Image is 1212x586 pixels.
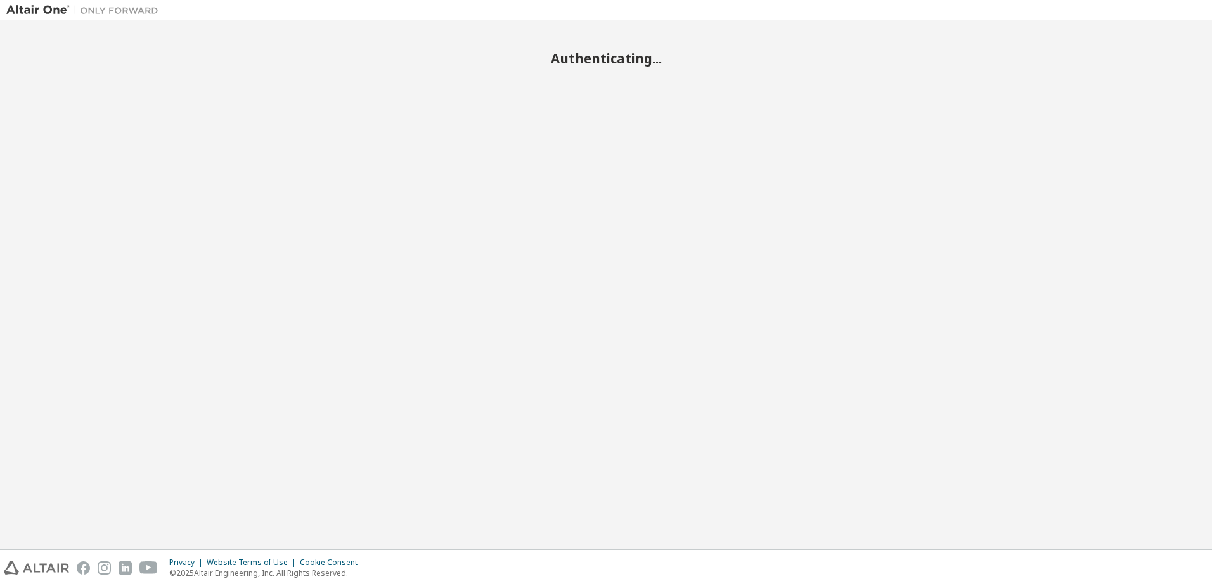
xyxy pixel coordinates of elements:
[300,557,365,568] div: Cookie Consent
[98,561,111,575] img: instagram.svg
[6,4,165,16] img: Altair One
[207,557,300,568] div: Website Terms of Use
[169,557,207,568] div: Privacy
[6,50,1206,67] h2: Authenticating...
[4,561,69,575] img: altair_logo.svg
[169,568,365,578] p: © 2025 Altair Engineering, Inc. All Rights Reserved.
[119,561,132,575] img: linkedin.svg
[139,561,158,575] img: youtube.svg
[77,561,90,575] img: facebook.svg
